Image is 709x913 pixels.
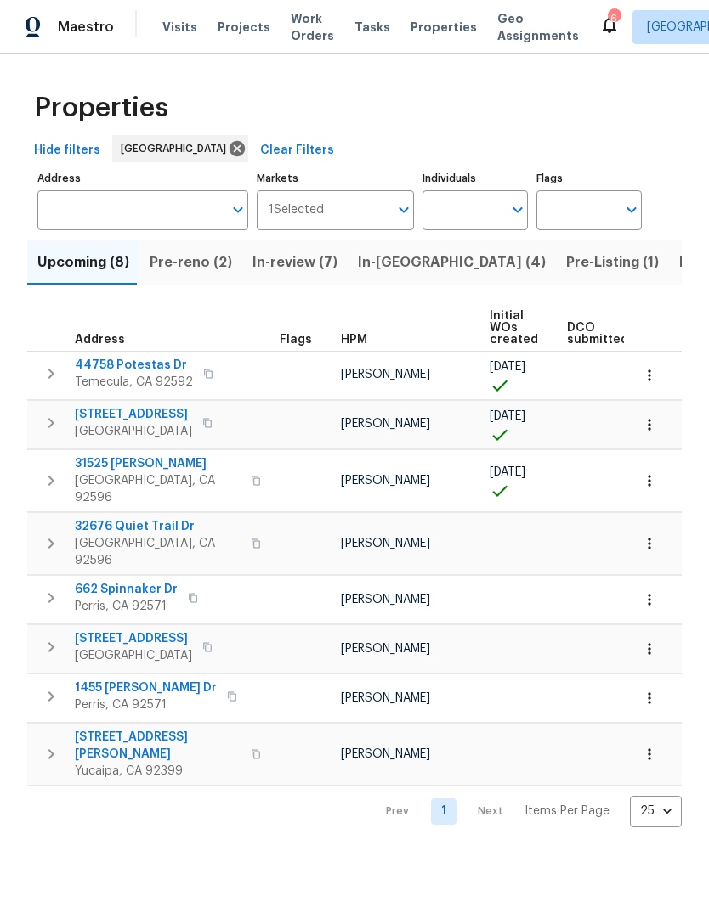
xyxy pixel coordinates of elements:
[75,406,192,423] span: [STREET_ADDRESS]
[37,173,248,183] label: Address
[253,135,341,166] button: Clear Filters
[341,334,367,346] span: HPM
[291,10,334,44] span: Work Orders
[341,475,430,487] span: [PERSON_NAME]
[370,796,682,827] nav: Pagination Navigation
[341,418,430,430] span: [PERSON_NAME]
[431,798,457,825] a: Goto page 1
[75,581,178,598] span: 662 Spinnaker Dr
[257,173,415,183] label: Markets
[566,251,659,274] span: Pre-Listing (1)
[280,334,312,346] span: Flags
[58,19,114,36] span: Maestro
[567,322,628,346] span: DCO submitted
[150,251,232,274] span: Pre-reno (2)
[218,19,270,36] span: Projects
[341,594,430,606] span: [PERSON_NAME]
[497,10,579,44] span: Geo Assignments
[75,630,192,647] span: [STREET_ADDRESS]
[75,374,193,391] span: Temecula, CA 92592
[75,647,192,664] span: [GEOGRAPHIC_DATA]
[490,410,525,422] span: [DATE]
[423,173,528,183] label: Individuals
[75,696,217,713] span: Perris, CA 92571
[27,135,107,166] button: Hide filters
[490,361,525,373] span: [DATE]
[75,334,125,346] span: Address
[75,535,241,569] span: [GEOGRAPHIC_DATA], CA 92596
[34,99,168,116] span: Properties
[75,357,193,374] span: 44758 Potestas Dr
[75,763,241,780] span: Yucaipa, CA 92399
[354,21,390,33] span: Tasks
[358,251,546,274] span: In-[GEOGRAPHIC_DATA] (4)
[34,140,100,161] span: Hide filters
[525,803,610,820] p: Items Per Page
[112,135,248,162] div: [GEOGRAPHIC_DATA]
[75,518,241,535] span: 32676 Quiet Trail Dr
[269,203,324,217] span: 1 Selected
[341,369,430,380] span: [PERSON_NAME]
[121,140,233,157] span: [GEOGRAPHIC_DATA]
[620,198,644,222] button: Open
[75,472,241,506] span: [GEOGRAPHIC_DATA], CA 92596
[536,173,642,183] label: Flags
[392,198,416,222] button: Open
[341,538,430,549] span: [PERSON_NAME]
[252,251,337,274] span: In-review (7)
[162,19,197,36] span: Visits
[490,466,525,478] span: [DATE]
[630,789,682,833] div: 25
[75,455,241,472] span: 31525 [PERSON_NAME]
[75,679,217,696] span: 1455 [PERSON_NAME] Dr
[75,598,178,615] span: Perris, CA 92571
[506,198,530,222] button: Open
[260,140,334,161] span: Clear Filters
[75,729,241,763] span: [STREET_ADDRESS][PERSON_NAME]
[37,251,129,274] span: Upcoming (8)
[608,10,620,27] div: 6
[341,643,430,655] span: [PERSON_NAME]
[341,692,430,704] span: [PERSON_NAME]
[411,19,477,36] span: Properties
[75,423,192,440] span: [GEOGRAPHIC_DATA]
[226,198,250,222] button: Open
[490,310,538,346] span: Initial WOs created
[341,748,430,760] span: [PERSON_NAME]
